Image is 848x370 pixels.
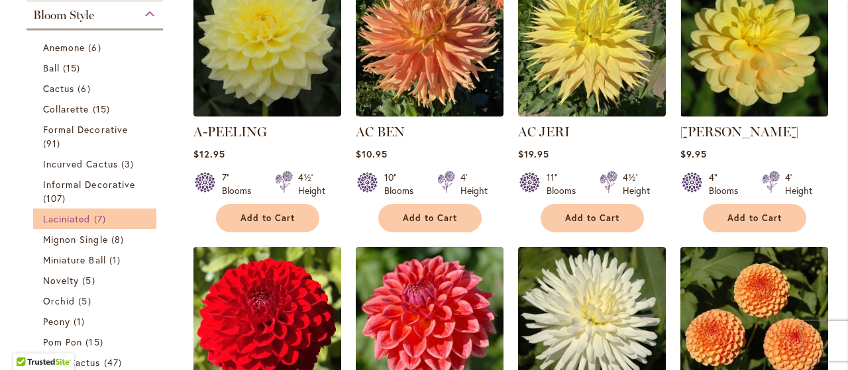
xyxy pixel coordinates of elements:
span: Add to Cart [403,212,457,224]
span: 8 [111,232,127,246]
a: [PERSON_NAME] [680,124,798,140]
a: Miniature Ball 1 [43,253,150,267]
span: 91 [43,136,64,150]
span: Cactus [43,82,74,95]
a: Anemone 6 [43,40,150,54]
button: Add to Cart [378,204,482,232]
span: Informal Decorative [43,178,135,191]
span: 6 [88,40,104,54]
div: 4' Height [460,171,488,197]
div: 4" Blooms [709,171,746,197]
span: $10.95 [356,148,388,160]
a: A-PEELING [193,124,267,140]
span: Novelty [43,274,79,287]
a: AC JERI [518,124,570,140]
span: 6 [78,81,93,95]
span: Peony [43,315,70,328]
a: AC BEN [356,124,405,140]
a: Orchid 5 [43,294,150,308]
a: AHOY MATEY [680,107,828,119]
button: Add to Cart [216,204,319,232]
span: 7 [94,212,109,226]
a: Peony 1 [43,314,150,328]
span: Ball [43,62,60,74]
span: Laciniated [43,212,91,225]
a: Ball 15 [43,61,150,75]
a: AC BEN [356,107,503,119]
span: Anemone [43,41,85,54]
a: A-Peeling [193,107,341,119]
span: $12.95 [193,148,225,160]
a: Novelty 5 [43,273,150,287]
div: 4' Height [785,171,812,197]
span: Bloom Style [33,8,94,23]
span: 15 [93,102,113,116]
span: 107 [43,191,69,205]
div: 4½' Height [623,171,650,197]
a: Collarette 15 [43,102,150,116]
span: 15 [63,61,83,75]
a: Incurved Cactus 3 [43,157,150,171]
span: Add to Cart [240,212,295,224]
button: Add to Cart [703,204,806,232]
a: Laciniated 7 [43,212,150,226]
span: Formal Decorative [43,123,128,136]
div: 11" Blooms [547,171,584,197]
span: $19.95 [518,148,549,160]
span: Pom Pon [43,336,82,348]
span: Mignon Single [43,233,108,246]
a: Formal Decorative 91 [43,122,150,150]
a: Pom Pon 15 [43,335,150,349]
span: 1 [74,314,88,328]
div: 4½' Height [298,171,325,197]
span: 5 [82,273,98,287]
button: Add to Cart [541,204,644,232]
span: 47 [104,355,125,369]
a: Mignon Single 8 [43,232,150,246]
a: Semi-Cactus 47 [43,355,150,369]
span: Collarette [43,103,89,115]
span: 3 [121,157,137,171]
div: 10" Blooms [384,171,421,197]
a: AC Jeri [518,107,666,119]
div: 7" Blooms [222,171,259,197]
span: 15 [85,335,106,349]
span: 1 [109,253,124,267]
span: Add to Cart [565,212,619,224]
a: Informal Decorative 107 [43,177,150,205]
a: Cactus 6 [43,81,150,95]
iframe: Launch Accessibility Center [10,323,47,360]
span: 5 [78,294,94,308]
span: Orchid [43,295,75,307]
span: Miniature Ball [43,254,106,266]
span: Add to Cart [727,212,782,224]
span: Incurved Cactus [43,158,118,170]
span: $9.95 [680,148,707,160]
